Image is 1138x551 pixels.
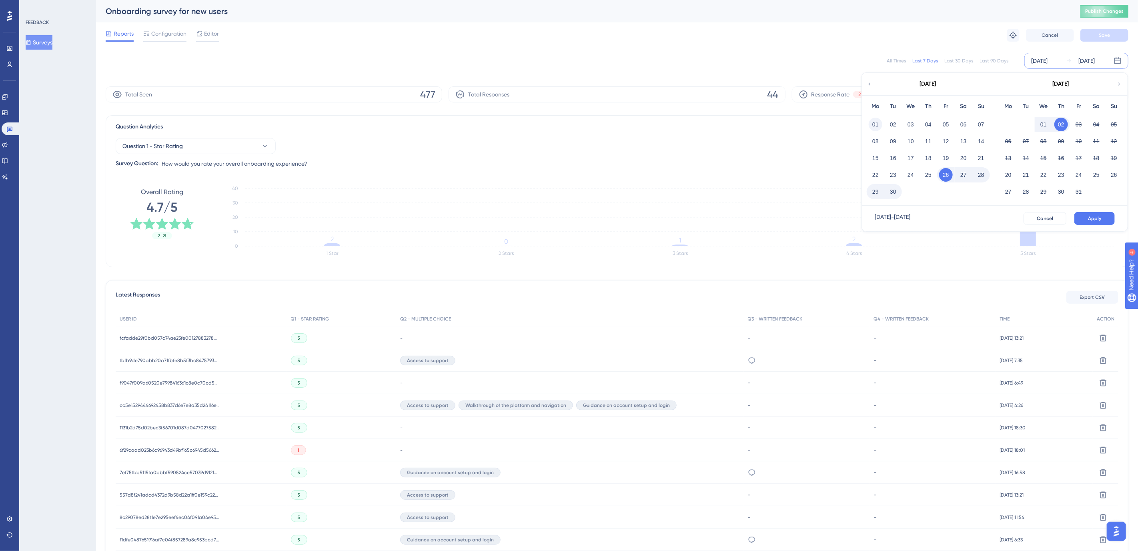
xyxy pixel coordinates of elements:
div: Last 30 Days [944,58,973,64]
button: Cancel [1024,212,1066,225]
button: 03 [904,118,918,131]
text: 1 Star [326,250,339,256]
span: 1 [298,447,299,453]
button: 13 [1002,151,1015,165]
span: 1131b2d75d02bec3f56701d087d04770275824a13c0cf4ec8c02c1f42545b081 [120,425,220,431]
span: Cancel [1042,32,1058,38]
span: Latest Responses [116,290,160,305]
div: Su [972,102,990,111]
span: 5 [298,469,301,476]
span: [DATE] 6:33 [1000,537,1023,543]
span: Publish Changes [1085,8,1124,14]
div: Last 7 Days [912,58,938,64]
button: 26 [939,168,953,182]
div: [DATE] [1053,79,1069,89]
text: 4 Stars [846,250,862,256]
button: 19 [939,151,953,165]
tspan: 40 [232,186,238,191]
span: - [400,380,403,386]
div: 4 [55,4,58,10]
span: 5 [298,380,301,386]
div: [DATE] [1031,56,1048,66]
span: - [400,447,403,453]
button: 20 [957,151,970,165]
tspan: 20 [232,214,238,220]
button: 02 [1054,118,1068,131]
button: Surveys [26,35,52,50]
span: [DATE] 18:01 [1000,447,1025,453]
span: Q2 - MULTIPLE CHOICE [400,316,451,322]
div: Sa [955,102,972,111]
span: How would you rate your overall onboarding experience? [162,159,307,168]
button: 08 [869,134,882,148]
span: [DATE] 13:21 [1000,492,1024,498]
span: Access to support [407,514,449,521]
div: - [748,424,866,431]
span: Q1 - STAR RATING [291,316,329,322]
span: Guidance on account setup and login [407,469,494,476]
button: 06 [1002,134,1015,148]
span: Reports [114,29,134,38]
span: [DATE] 11:54 [1000,514,1025,521]
span: ACTION [1097,316,1114,322]
div: Fr [937,102,955,111]
button: 23 [1054,168,1068,182]
div: - [874,424,992,431]
div: FEEDBACK [26,19,49,26]
button: 18 [922,151,935,165]
span: 5 [298,357,301,364]
span: 477 [420,88,435,101]
div: Tu [1017,102,1035,111]
button: 29 [1037,185,1050,198]
button: Save [1080,29,1128,42]
span: 5 [298,402,301,409]
div: [DATE] [1078,56,1095,66]
div: We [1035,102,1052,111]
span: Q3 - WRITTEN FEEDBACK [748,316,803,322]
span: fbfb9de790abb20a71fbfe8b5f3bc8475793d0e6a88af012bfd4e3e33db87420 [120,357,220,364]
span: Guidance on account setup and login [407,537,494,543]
div: - [874,491,992,499]
span: - [400,335,403,341]
iframe: UserGuiding AI Assistant Launcher [1104,519,1128,543]
span: Need Help? [19,2,50,12]
span: Overall Rating [141,187,183,197]
span: 6f29caad023b6c96943d49bf165c6945d5662a440f7ebfb0d742bcc39cbacf14 [120,447,220,453]
div: - [748,401,866,409]
button: 30 [1054,185,1068,198]
span: [DATE] 6:49 [1000,380,1024,386]
span: 5 [298,514,301,521]
span: f1dfe0487651916af7c04f857289a8c953bcd717bf7bb8ff076e19c2c43f129f [120,537,220,543]
span: - [400,425,403,431]
button: 02 [886,118,900,131]
div: Th [920,102,937,111]
button: 20 [1002,168,1015,182]
div: Mo [867,102,884,111]
span: 8c29078ed28f1e7e295eef4ec04f091a04e95e4f41f605ddd45873b6f3ec3c20 [120,514,220,521]
span: Guidance on account setup and login [583,402,670,409]
button: 14 [1019,151,1033,165]
span: Question 1 - Star Rating [122,141,183,151]
tspan: 2 [852,235,856,243]
button: 09 [1054,134,1068,148]
span: 5 [298,492,301,498]
div: - [748,334,866,342]
tspan: 0 [504,238,508,245]
div: Survey Question: [116,159,158,168]
span: USER ID [120,316,137,322]
tspan: 10 [233,229,238,234]
button: 30 [886,185,900,198]
span: [DATE] 16:58 [1000,469,1026,476]
button: 05 [939,118,953,131]
span: TIME [1000,316,1010,322]
span: Access to support [407,402,449,409]
button: 06 [957,118,970,131]
button: 28 [974,168,988,182]
div: Su [1105,102,1123,111]
button: 09 [886,134,900,148]
button: Export CSV [1066,291,1118,304]
button: 27 [957,168,970,182]
tspan: 30 [232,200,238,206]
